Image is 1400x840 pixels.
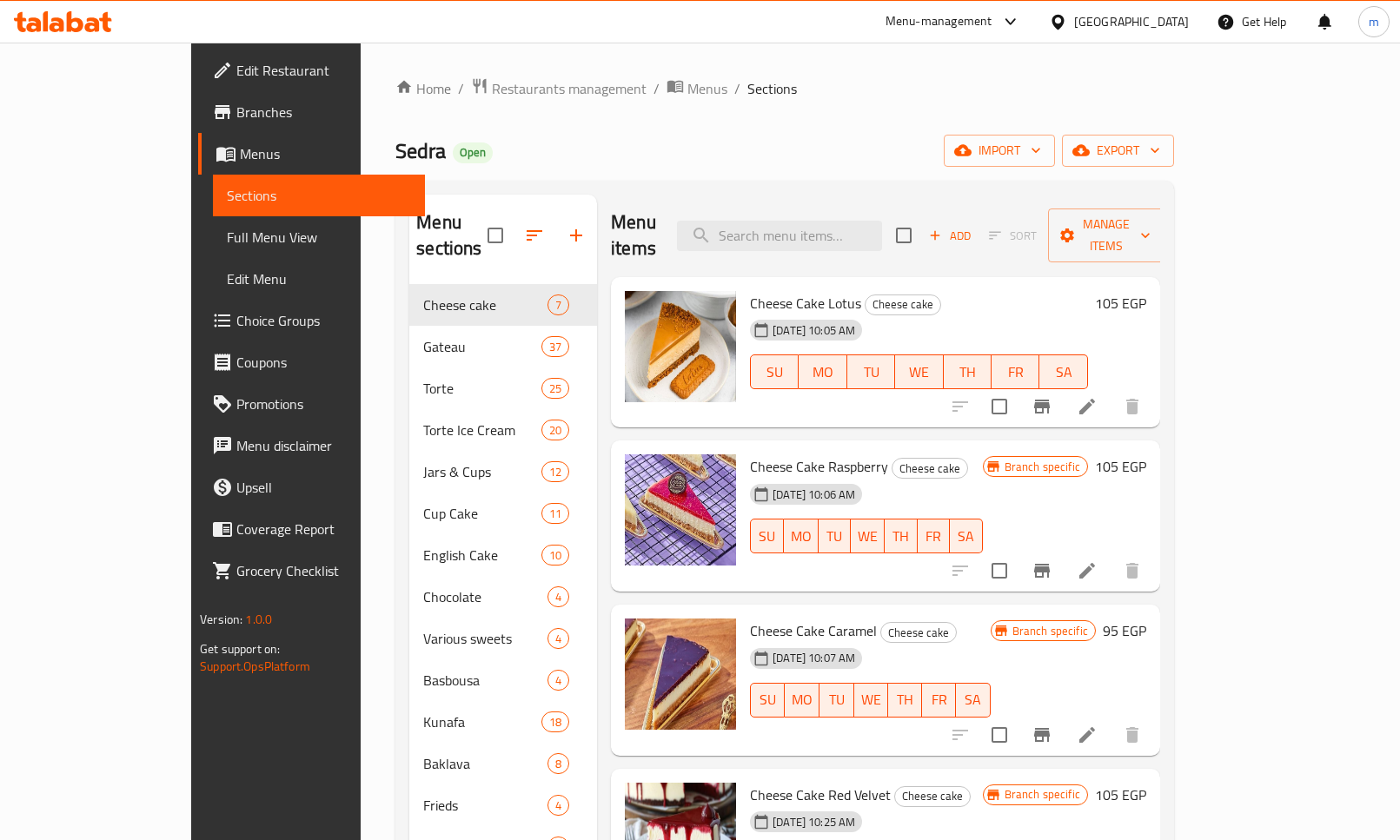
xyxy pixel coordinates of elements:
h2: Menu sections [416,209,488,261]
a: Edit menu item [1077,724,1098,745]
span: Branches [236,102,411,122]
div: items [547,294,569,315]
span: Cheese cake [423,294,547,315]
h6: 105 EGP [1095,454,1146,479]
span: Jars & Cups [423,461,541,482]
span: TH [895,687,915,712]
span: Coupons [236,352,411,373]
span: Select to update [981,388,1018,425]
div: items [541,378,569,399]
span: 4 [548,631,568,647]
span: 11 [542,506,568,522]
span: 12 [542,464,568,480]
button: Manage items [1048,208,1164,262]
span: Cup Cake [423,503,541,524]
span: Version: [200,608,242,631]
h6: 105 EGP [1095,783,1146,807]
button: SU [750,519,783,553]
span: Open [453,145,493,160]
div: Frieds4 [409,784,597,826]
span: Upsell [236,477,411,498]
div: Baklava8 [409,743,597,784]
span: Basbousa [423,670,547,691]
li: / [734,78,740,99]
span: Frieds [423,795,547,816]
div: items [541,545,569,566]
button: FR [922,683,956,718]
button: SU [750,683,785,718]
span: SA [957,524,976,549]
span: 20 [542,422,568,439]
div: items [541,503,569,524]
button: delete [1111,714,1153,756]
span: m [1369,12,1379,31]
a: Menus [667,77,727,100]
div: Kunafa [423,711,541,732]
a: Choice Groups [198,300,425,341]
span: Choice Groups [236,310,411,331]
button: WE [854,683,888,718]
div: items [547,795,569,816]
span: 25 [542,380,568,397]
span: Cheese cake [881,623,956,643]
span: English Cake [423,545,541,566]
a: Edit menu item [1077,396,1098,417]
span: Torte Ice Cream [423,420,541,440]
div: items [541,336,569,357]
span: TU [826,524,845,549]
div: Basbousa4 [409,659,597,701]
span: 4 [548,797,568,814]
span: FR [999,360,1032,385]
span: Cheese cake [895,786,970,806]
a: Restaurants management [471,77,647,100]
span: Full Menu View [227,227,411,248]
span: WE [902,360,936,385]
span: Select to update [981,552,1018,589]
span: 1.0.0 [245,608,272,631]
span: Various sweets [423,628,547,649]
div: items [547,753,569,774]
div: Open [453,142,493,163]
button: MO [799,354,846,389]
span: Branch specific [998,786,1087,803]
li: / [654,78,660,99]
span: Torte [423,378,541,399]
span: Select section first [978,222,1048,249]
div: Torte Ice Cream20 [409,409,597,451]
button: MO [784,519,819,553]
a: Coupons [198,341,425,383]
span: Restaurants management [492,78,647,99]
span: TU [854,360,888,385]
span: Branch specific [1005,623,1095,639]
button: SU [750,354,799,389]
span: Sort sections [514,215,555,256]
span: Sections [747,78,797,99]
button: export [1062,135,1174,167]
button: Branch-specific-item [1021,386,1063,427]
span: FR [925,524,944,549]
span: Get support on: [200,638,280,660]
span: SU [758,360,792,385]
div: items [541,420,569,440]
div: Cheese cake [880,622,957,643]
div: Cheese cake7 [409,284,597,326]
span: Baklava [423,753,547,774]
span: Cheese Cake Raspberry [750,453,888,480]
button: FR [918,519,951,553]
div: Chocolate [423,586,547,607]
span: SU [758,524,776,549]
div: items [547,670,569,691]
a: Menus [198,133,425,175]
span: Edit Restaurant [236,60,411,81]
span: 4 [548,672,568,689]
div: Menu-management [886,11,992,32]
div: Cheese cake [894,786,971,807]
span: MO [806,360,839,385]
span: MO [792,687,813,712]
a: Promotions [198,383,425,425]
